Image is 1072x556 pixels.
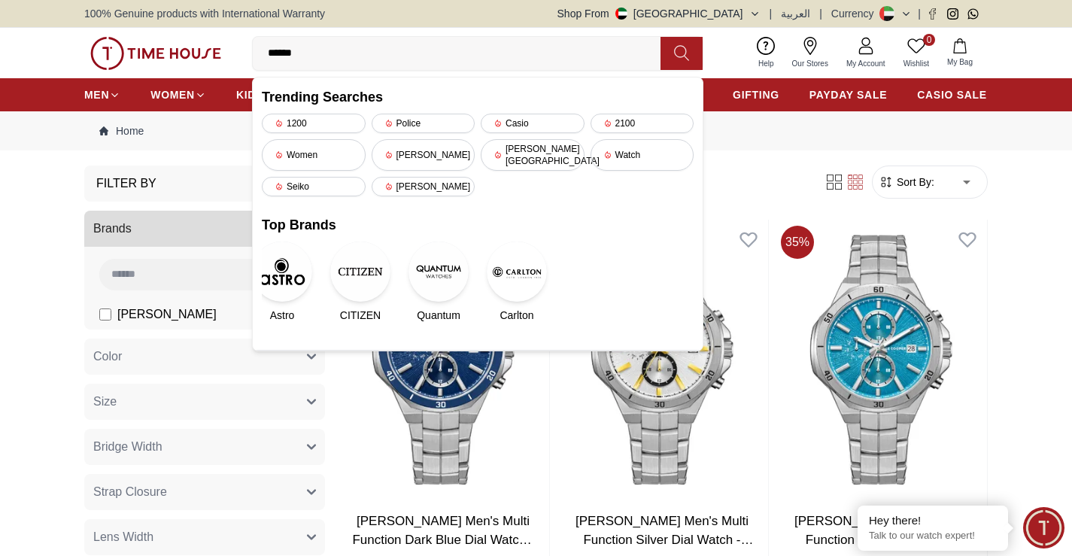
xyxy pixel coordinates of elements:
img: ... [90,37,221,70]
span: | [918,6,921,21]
a: GIFTING [733,81,779,108]
div: Watch [591,139,694,171]
a: CITIZENCITIZEN [340,242,381,323]
button: Strap Closure [84,474,325,510]
button: Brands [84,211,325,247]
div: [PERSON_NAME][GEOGRAPHIC_DATA] [481,139,585,171]
div: [PERSON_NAME] [372,139,475,171]
img: Quantum [408,242,469,302]
p: Talk to our watch expert! [869,530,997,542]
span: 100% Genuine products with International Warranty [84,6,325,21]
span: Color [93,348,122,366]
img: CITIZEN [330,242,390,302]
span: 0 [923,34,935,46]
div: Seiko [262,177,366,196]
button: Bridge Width [84,429,325,465]
a: QuantumQuantum [418,242,459,323]
a: Our Stores [783,34,837,72]
span: Our Stores [786,58,834,69]
span: Sort By: [894,175,934,190]
h3: Filter By [96,175,156,193]
div: Currency [831,6,880,21]
a: KIDS [236,81,275,108]
span: WOMEN [150,87,195,102]
span: | [819,6,822,21]
div: 2100 [591,114,694,133]
span: Quantum [417,308,460,323]
img: LEE COOPER Men's Multi Function Blue Dial Watch - LC08087.300 [775,220,987,500]
span: CASIO SALE [917,87,987,102]
h2: Trending Searches [262,87,694,108]
span: Wishlist [897,58,935,69]
button: Sort By: [879,175,934,190]
span: MEN [84,87,109,102]
span: Astro [270,308,295,323]
span: | [770,6,773,21]
div: Women [262,139,366,171]
span: Size [93,393,117,411]
a: MEN [84,81,120,108]
div: Police [372,114,475,133]
img: LEE COOPER Men's Multi Function Silver Dial Watch - LC08087.330 [556,220,768,500]
nav: Breadcrumb [84,111,988,150]
a: CarltonCarlton [497,242,537,323]
a: Instagram [947,8,958,20]
span: My Bag [941,56,979,68]
button: العربية [781,6,810,21]
a: CASIO SALE [917,81,987,108]
span: GIFTING [733,87,779,102]
a: Facebook [927,8,938,20]
a: AstroAstro [262,242,302,323]
button: Size [84,384,325,420]
button: Lens Width [84,519,325,555]
img: LEE COOPER Men's Multi Function Dark Blue Dial Watch - LC08087.390 [337,220,549,500]
span: Brands [93,220,132,238]
button: My Bag [938,35,982,71]
div: [PERSON_NAME] [372,177,475,196]
span: My Account [840,58,891,69]
span: Lens Width [93,528,153,546]
a: Help [749,34,783,72]
img: United Arab Emirates [615,8,627,20]
span: [PERSON_NAME] [117,305,217,324]
input: [PERSON_NAME] [99,308,111,321]
div: Chat Widget [1023,507,1064,548]
span: Strap Closure [93,483,167,501]
img: Astro [252,242,312,302]
a: 0Wishlist [894,34,938,72]
div: Hey there! [869,513,997,528]
span: Bridge Width [93,438,162,456]
button: Shop From[GEOGRAPHIC_DATA] [557,6,761,21]
div: 1200 [262,114,366,133]
span: PAYDAY SALE [809,87,887,102]
img: Carlton [487,242,547,302]
a: Home [99,123,144,138]
button: Color [84,339,325,375]
div: Casio [481,114,585,133]
a: PAYDAY SALE [809,81,887,108]
h2: Top Brands [262,214,694,235]
a: WOMEN [150,81,206,108]
span: CITIZEN [340,308,381,323]
span: Help [752,58,780,69]
span: Carlton [500,308,533,323]
span: KIDS [236,87,263,102]
span: 35 % [781,226,814,259]
a: Whatsapp [967,8,979,20]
